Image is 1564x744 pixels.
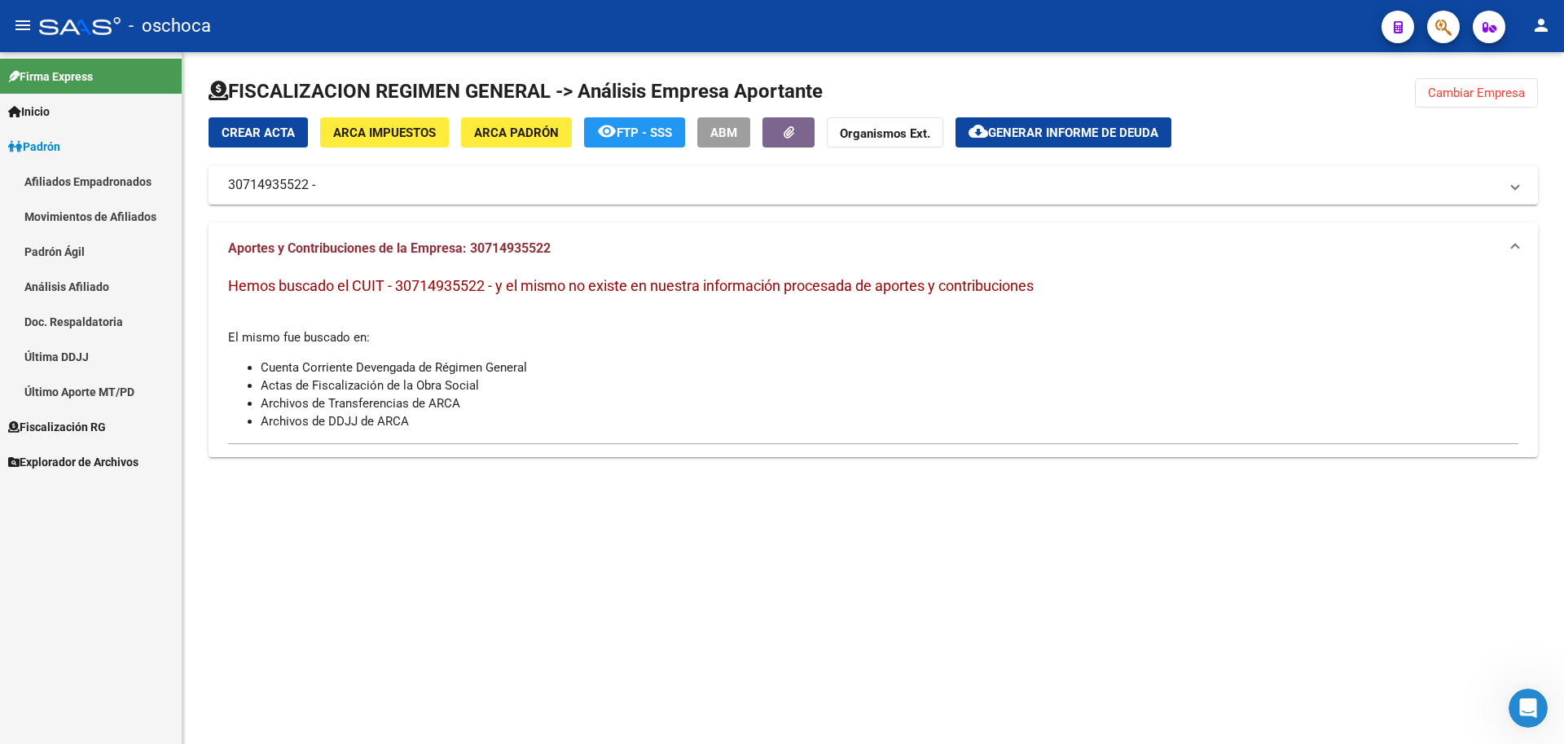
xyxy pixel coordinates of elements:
[228,275,1518,430] div: El mismo fue buscado en:
[697,117,750,147] button: ABM
[988,125,1158,140] span: Generar informe de deuda
[8,68,93,86] span: Firma Express
[8,418,106,436] span: Fiscalización RG
[261,359,1518,376] li: Cuenta Corriente Devengada de Régimen General
[827,117,943,147] button: Organismos Ext.
[209,117,308,147] button: Crear Acta
[597,121,617,141] mat-icon: remove_red_eye
[333,125,436,140] span: ARCA Impuestos
[474,125,559,140] span: ARCA Padrón
[840,126,930,141] strong: Organismos Ext.
[1428,86,1525,100] span: Cambiar Empresa
[228,240,551,256] span: Aportes y Contribuciones de la Empresa: 30714935522
[261,412,1518,430] li: Archivos de DDJJ de ARCA
[320,117,449,147] button: ARCA Impuestos
[129,8,211,44] span: - oschoca
[228,277,1034,294] span: Hemos buscado el CUIT - 30714935522 - y el mismo no existe en nuestra información procesada de ap...
[1415,78,1538,108] button: Cambiar Empresa
[584,117,685,147] button: FTP - SSS
[222,125,295,140] span: Crear Acta
[228,176,1499,194] mat-panel-title: 30714935522 -
[209,165,1538,205] mat-expansion-panel-header: 30714935522 -
[8,453,138,471] span: Explorador de Archivos
[209,78,823,104] h1: FISCALIZACION REGIMEN GENERAL -> Análisis Empresa Aportante
[261,394,1518,412] li: Archivos de Transferencias de ARCA
[209,222,1538,275] mat-expansion-panel-header: Aportes y Contribuciones de la Empresa: 30714935522
[8,103,50,121] span: Inicio
[1509,689,1548,728] iframe: Intercom live chat
[956,117,1171,147] button: Generar informe de deuda
[617,125,672,140] span: FTP - SSS
[969,121,988,141] mat-icon: cloud_download
[461,117,572,147] button: ARCA Padrón
[710,125,737,140] span: ABM
[1531,15,1551,35] mat-icon: person
[209,275,1538,457] div: Aportes y Contribuciones de la Empresa: 30714935522
[13,15,33,35] mat-icon: menu
[261,376,1518,394] li: Actas de Fiscalización de la Obra Social
[8,138,60,156] span: Padrón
